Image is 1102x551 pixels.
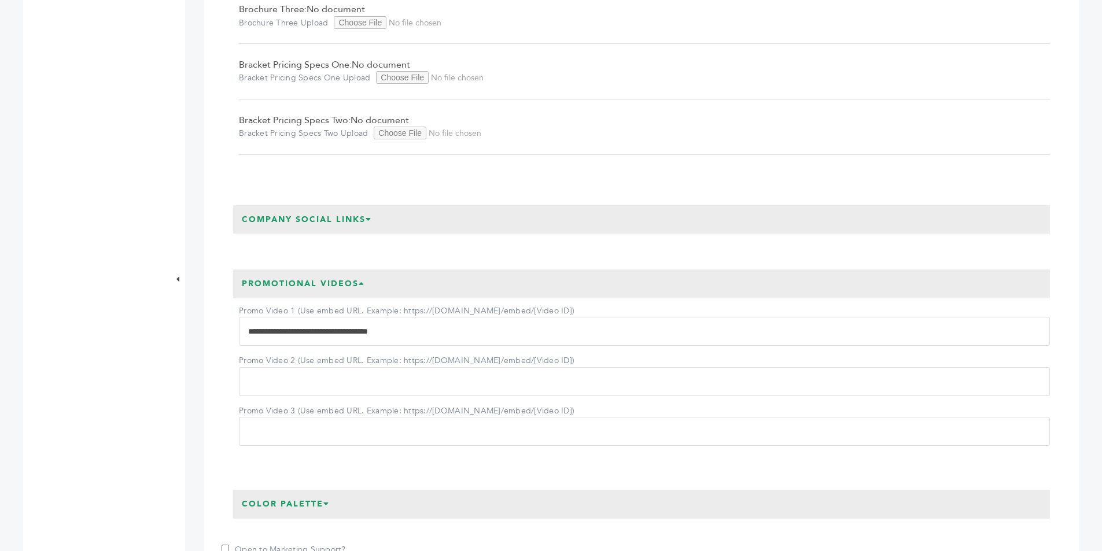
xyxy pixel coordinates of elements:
[239,58,352,71] span: Bracket Pricing Specs One:
[239,3,307,16] span: Brochure Three:
[239,405,574,417] label: Promo Video 3 (Use embed URL. Example: https://[DOMAIN_NAME]/embed/[Video ID])
[239,3,1050,29] div: No document
[239,355,574,367] label: Promo Video 2 (Use embed URL. Example: https://[DOMAIN_NAME]/embed/[Video ID])
[233,269,374,298] h3: Promotional Videos
[239,128,368,139] label: Bracket Pricing Specs Two Upload
[239,72,370,84] label: Bracket Pricing Specs One Upload
[239,17,328,29] label: Brochure Three Upload
[239,114,351,127] span: Bracket Pricing Specs Two:
[239,58,1050,84] div: No document
[233,205,381,234] h3: Company Social Links
[233,490,338,519] h3: Color Palette
[239,305,574,317] label: Promo Video 1 (Use embed URL. Example: https://[DOMAIN_NAME]/embed/[Video ID])
[239,114,1050,140] div: No document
